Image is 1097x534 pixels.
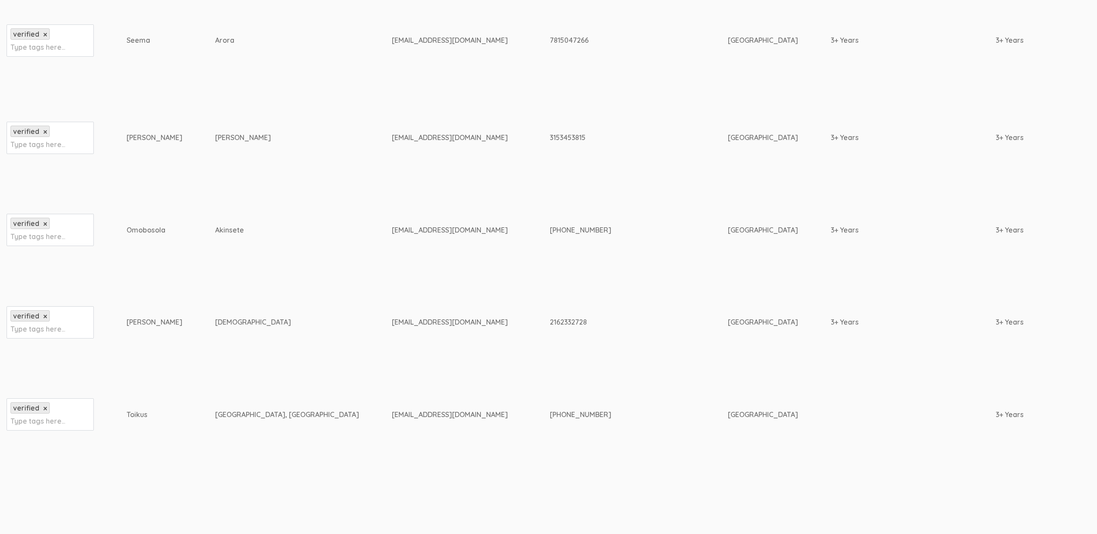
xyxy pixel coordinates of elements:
[43,313,47,320] a: ×
[831,225,963,235] div: 3+ Years
[215,317,359,327] div: [DEMOGRAPHIC_DATA]
[831,133,963,143] div: 3+ Years
[215,35,359,45] div: Arora
[728,317,798,327] div: [GEOGRAPHIC_DATA]
[1053,492,1097,534] iframe: Chat Widget
[215,410,359,420] div: [GEOGRAPHIC_DATA], [GEOGRAPHIC_DATA]
[43,128,47,136] a: ×
[215,225,359,235] div: Akinsete
[392,225,517,235] div: [EMAIL_ADDRESS][DOMAIN_NAME]
[13,311,39,320] span: verified
[550,35,695,45] div: 7815047266
[392,133,517,143] div: [EMAIL_ADDRESS][DOMAIN_NAME]
[43,220,47,228] a: ×
[550,317,695,327] div: 2162332728
[831,35,963,45] div: 3+ Years
[43,405,47,412] a: ×
[392,317,517,327] div: [EMAIL_ADDRESS][DOMAIN_NAME]
[831,317,963,327] div: 3+ Years
[127,225,182,235] div: Omobosola
[550,410,695,420] div: [PHONE_NUMBER]
[127,133,182,143] div: [PERSON_NAME]
[215,133,359,143] div: [PERSON_NAME]
[728,133,798,143] div: [GEOGRAPHIC_DATA]
[10,41,65,53] input: Type tags here...
[127,410,182,420] div: Toikus
[10,139,65,150] input: Type tags here...
[10,415,65,427] input: Type tags here...
[392,410,517,420] div: [EMAIL_ADDRESS][DOMAIN_NAME]
[728,35,798,45] div: [GEOGRAPHIC_DATA]
[127,35,182,45] div: Seema
[728,410,798,420] div: [GEOGRAPHIC_DATA]
[10,323,65,335] input: Type tags here...
[127,317,182,327] div: [PERSON_NAME]
[43,31,47,38] a: ×
[13,404,39,412] span: verified
[10,231,65,242] input: Type tags here...
[728,225,798,235] div: [GEOGRAPHIC_DATA]
[550,133,695,143] div: 3153453815
[550,225,695,235] div: [PHONE_NUMBER]
[13,30,39,38] span: verified
[392,35,517,45] div: [EMAIL_ADDRESS][DOMAIN_NAME]
[13,219,39,228] span: verified
[13,127,39,136] span: verified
